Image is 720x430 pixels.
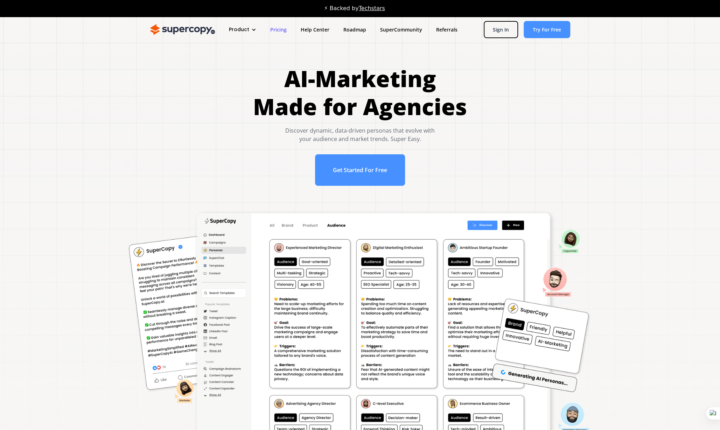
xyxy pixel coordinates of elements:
[359,5,385,12] a: Techstars
[524,21,570,38] a: Try For Free
[11,11,17,17] img: logo_orange.svg
[253,65,467,121] h1: AI-Marketing Made for Agencies
[222,23,263,36] div: Product
[27,41,63,46] div: Domain Overview
[77,41,118,46] div: Keywords by Traffic
[336,23,373,36] a: Roadmap
[484,21,518,38] a: Sign In
[229,26,249,33] div: Product
[373,23,429,36] a: SuperCommunity
[19,41,25,46] img: tab_domain_overview_orange.svg
[18,18,50,24] div: Domain: [URL]
[324,5,385,12] div: ⚡ Backed by
[20,11,34,17] div: v 4.0.25
[263,23,294,36] a: Pricing
[294,23,336,36] a: Help Center
[11,18,17,24] img: website_grey.svg
[70,41,75,46] img: tab_keywords_by_traffic_grey.svg
[253,126,467,143] div: Discover dynamic, data-driven personas that evolve with your audience and market trends. Super Easy.
[315,154,405,186] a: Get Started For Free
[429,23,464,36] a: Referrals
